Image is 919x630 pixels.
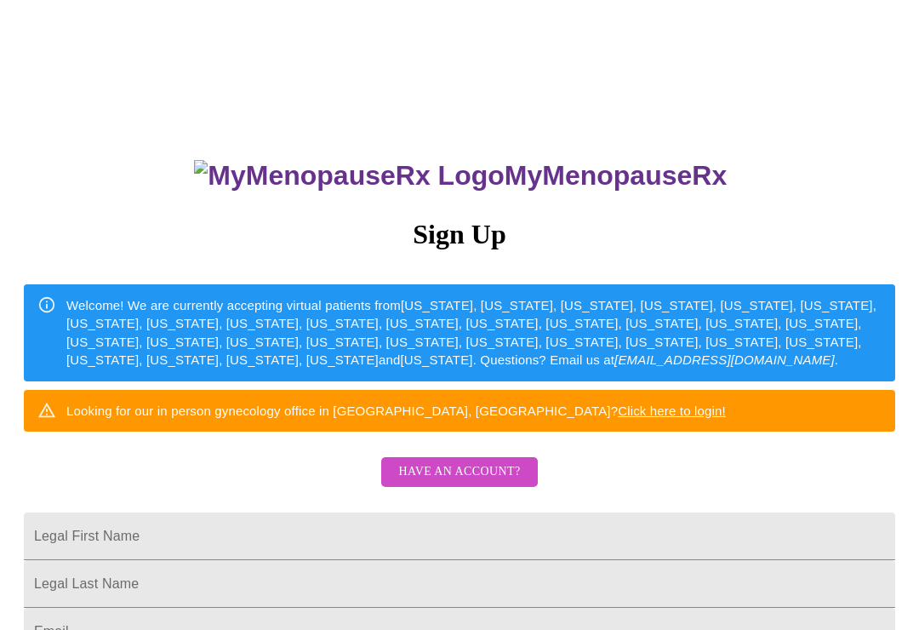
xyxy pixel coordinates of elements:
img: MyMenopauseRx Logo [194,160,504,192]
button: Have an account? [381,457,537,487]
div: Looking for our in person gynecology office in [GEOGRAPHIC_DATA], [GEOGRAPHIC_DATA]? [66,395,726,427]
span: Have an account? [398,461,520,483]
a: Click here to login! [618,404,726,418]
h3: Sign Up [24,219,895,250]
h3: MyMenopauseRx [26,160,896,192]
div: Welcome! We are currently accepting virtual patients from [US_STATE], [US_STATE], [US_STATE], [US... [66,289,882,376]
a: Have an account? [377,476,541,490]
em: [EMAIL_ADDRESS][DOMAIN_NAME] [614,352,835,367]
